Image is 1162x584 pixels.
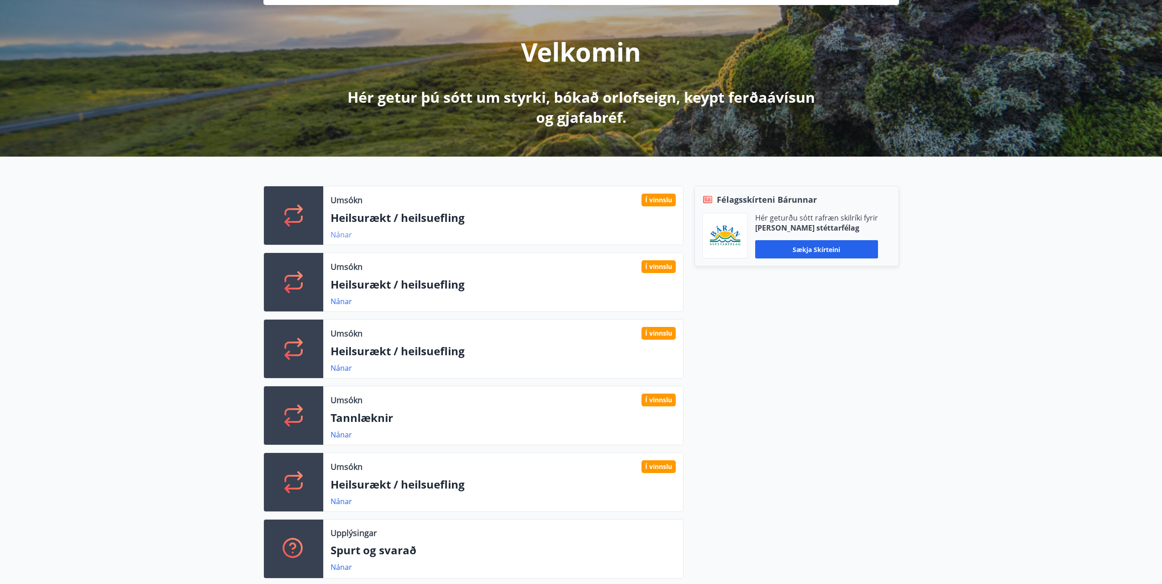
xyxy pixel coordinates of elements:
[331,343,676,359] p: Heilsurækt / heilsuefling
[641,194,676,206] div: Í vinnslu
[755,240,878,258] button: Sækja skírteini
[331,430,352,440] a: Nánar
[331,496,352,506] a: Nánar
[331,461,363,473] p: Umsókn
[521,34,641,69] p: Velkomin
[331,296,352,306] a: Nánar
[331,327,363,339] p: Umsókn
[755,223,878,233] p: [PERSON_NAME] stéttarfélag
[331,363,352,373] a: Nánar
[331,230,352,240] a: Nánar
[331,542,676,558] p: Spurt og svarað
[331,277,676,292] p: Heilsurækt / heilsuefling
[331,194,363,206] p: Umsókn
[331,261,363,273] p: Umsókn
[331,210,676,226] p: Heilsurækt / heilsuefling
[717,194,817,205] span: Félagsskírteni Bárunnar
[641,394,676,406] div: Í vinnslu
[641,260,676,273] div: Í vinnslu
[331,562,352,572] a: Nánar
[331,394,363,406] p: Umsókn
[331,410,676,426] p: Tannlæknir
[710,225,741,247] img: Bz2lGXKH3FXEIQKvoQ8VL0Fr0uCiWgfgA3I6fSs8.png
[340,87,822,127] p: Hér getur þú sótt um styrki, bókað orlofseign, keypt ferðaávísun og gjafabréf.
[755,213,878,223] p: Hér geturðu sótt rafræn skilríki fyrir
[331,477,676,492] p: Heilsurækt / heilsuefling
[641,460,676,473] div: Í vinnslu
[641,327,676,340] div: Í vinnslu
[331,527,377,539] p: Upplýsingar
